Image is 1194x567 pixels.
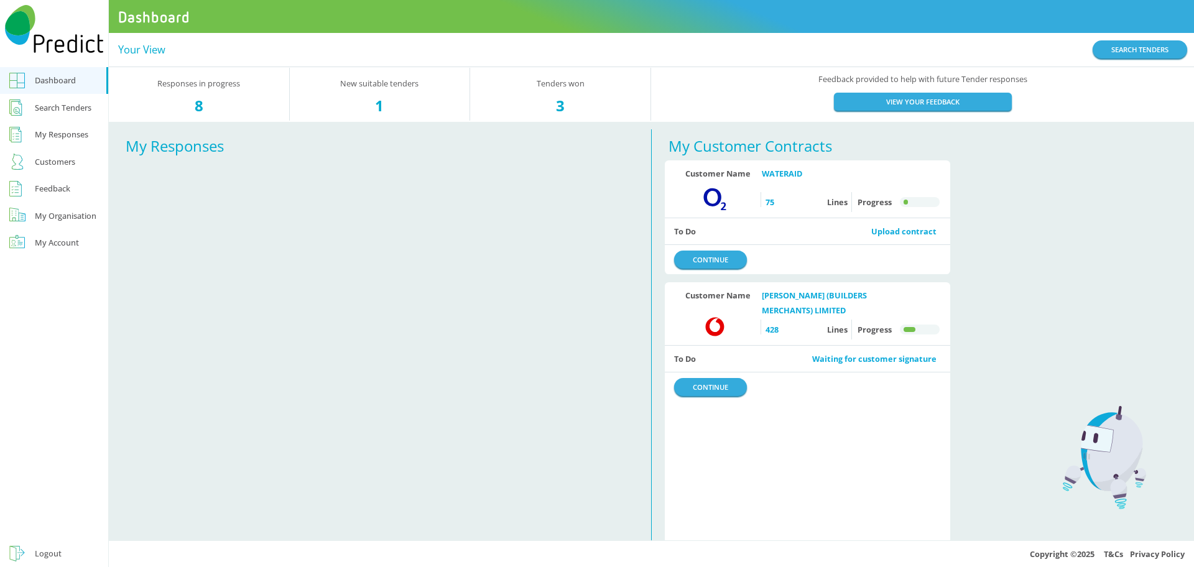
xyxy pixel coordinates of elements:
div: Progress [856,192,941,212]
div: Customer Name [674,288,762,308]
div: Lines [766,192,852,212]
img: Predict Mobile [1063,406,1146,510]
div: Progress [856,320,941,339]
div: My Account [35,235,79,250]
a: CONTINUE [674,378,747,396]
div: To Do [665,218,950,245]
a: VIEW YOUR FEEDBACK [834,93,1012,111]
div: 75 [766,195,822,210]
div: 1 [290,98,470,113]
div: WATERAID [762,166,937,181]
a: T&Cs [1104,548,1123,560]
a: SEARCH TENDERS [1093,40,1187,58]
div: Feedback provided to help with future Tender responses [651,67,1194,122]
div: Responses in progress [109,68,290,121]
div: 428 [766,322,822,337]
div: To Do [665,346,950,372]
div: Upload contract [871,224,937,239]
a: Privacy Policy [1130,548,1185,560]
div: My Organisation [35,208,96,223]
div: Search Tenders [35,100,91,115]
div: 3 [470,98,650,113]
div: Tenders won [470,68,651,121]
a: CONTINUE [674,251,747,269]
span: My Customer Contracts [669,136,832,156]
div: Waiting for customer signature [812,351,937,366]
div: Customers [35,154,75,169]
div: Dashboard [35,73,76,88]
div: Lines [766,320,852,339]
div: Feedback [35,181,70,196]
div: New suitable tenders [290,68,471,121]
div: Customer Name [674,166,762,181]
img: Predict Mobile [5,5,104,53]
div: Logout [35,546,62,561]
div: My Responses [35,127,88,142]
div: 8 [109,98,289,113]
div: Your View [118,42,165,57]
span: My Responses [126,136,224,156]
div: [PERSON_NAME] (BUILDERS MERCHANTS) LIMITED [762,288,937,308]
div: Copyright © 2025 [109,540,1194,567]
